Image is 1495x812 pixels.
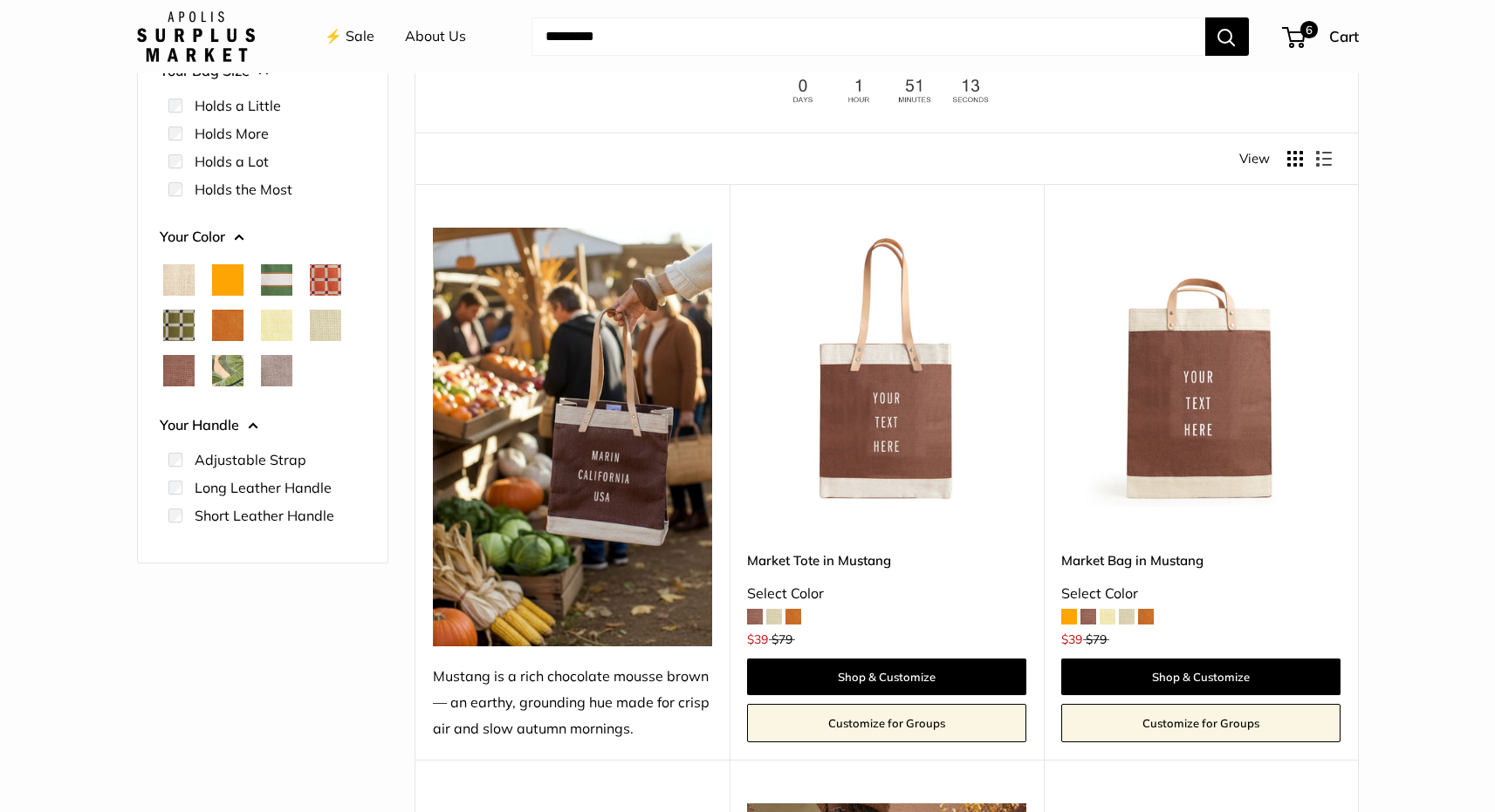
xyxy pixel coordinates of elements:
[747,228,1026,507] a: Market Tote in MustangMarket Tote in Mustang
[212,310,243,341] button: Cognac
[1300,21,1317,38] span: 6
[195,477,332,498] label: Long Leather Handle
[195,505,334,526] label: Short Leather Handle
[1061,658,1341,695] a: Shop & Customize
[310,264,341,296] button: Chenille Window Brick
[405,24,466,50] a: About Us
[1061,704,1341,742] a: Customize for Groups
[747,704,1026,742] a: Customize for Groups
[1061,228,1341,507] img: Market Bag in Mustang
[160,224,366,250] button: Your Color
[310,310,341,341] button: Mint Sorbet
[261,264,292,296] button: Court Green
[747,228,1026,507] img: Market Tote in Mustang
[160,413,366,439] button: Your Handle
[1061,228,1341,507] a: Market Bag in MustangMarket Bag in Mustang
[137,11,255,62] img: Apolis: Surplus Market
[212,264,243,296] button: Orange
[163,310,195,341] button: Chenille Window Sage
[778,74,996,108] img: 12 hours only. Ends at 8pm
[195,151,269,172] label: Holds a Lot
[261,355,292,386] button: Taupe
[531,17,1205,56] input: Search...
[1061,631,1082,647] span: $39
[747,631,768,647] span: $39
[1287,151,1303,167] button: Display products as grid
[1329,27,1359,45] span: Cart
[747,658,1026,695] a: Shop & Customize
[163,355,195,386] button: Mustang
[1086,631,1107,647] span: $79
[212,355,243,386] button: Palm Leaf
[195,95,281,116] label: Holds a Little
[1061,581,1341,607] div: Select Color
[1061,550,1341,570] a: Market Bag in Mustang
[325,24,374,50] a: ⚡️ Sale
[163,264,195,296] button: Natural
[1284,23,1359,51] a: 6 Cart
[433,228,712,646] img: Mustang is a rich chocolate mousse brown — an earthy, grounding hue made for crisp air and slow a...
[195,123,269,144] label: Holds More
[1239,147,1270,171] span: View
[261,310,292,341] button: Daisy
[433,664,712,742] div: Mustang is a rich chocolate mousse brown — an earthy, grounding hue made for crisp air and slow a...
[1205,17,1249,56] button: Search
[1316,151,1332,167] button: Display products as list
[772,631,792,647] span: $79
[747,550,1026,570] a: Market Tote in Mustang
[747,581,1026,607] div: Select Color
[195,449,306,470] label: Adjustable Strap
[195,179,292,200] label: Holds the Most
